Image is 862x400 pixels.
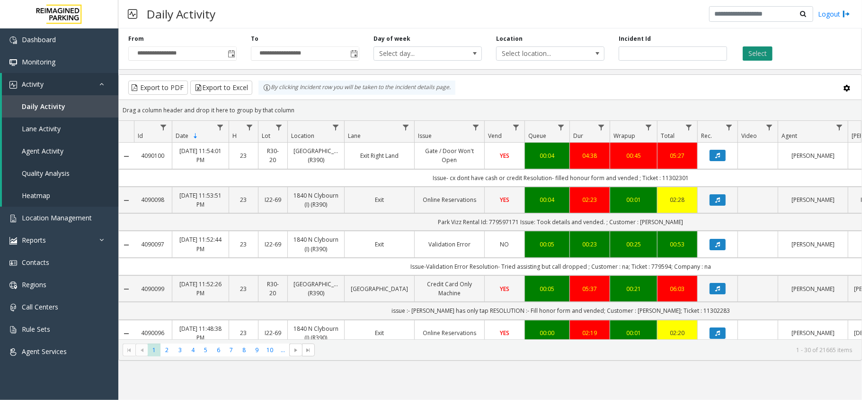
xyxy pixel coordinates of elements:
a: YES [490,151,519,160]
a: [PERSON_NAME] [784,240,842,249]
a: [GEOGRAPHIC_DATA] (R390) [293,280,338,298]
a: 05:37 [576,284,604,293]
span: Reports [22,236,46,245]
img: 'icon' [9,304,17,311]
a: 05:27 [663,151,692,160]
a: 00:25 [616,240,651,249]
a: [DATE] 11:52:26 PM [178,280,223,298]
a: 1840 N Clybourn (I) (R390) [293,324,338,342]
a: Exit [350,240,409,249]
span: Regions [22,280,46,289]
span: Agent Services [22,347,67,356]
span: Go to the next page [292,346,300,354]
div: 06:03 [663,284,692,293]
a: I22-69 [264,240,282,249]
span: Page 1 [148,344,160,356]
span: NO [500,240,509,248]
a: Dur Filter Menu [595,121,608,134]
label: To [251,35,258,43]
div: 04:38 [576,151,604,160]
a: Daily Activity [2,95,118,118]
span: Issue [418,132,432,140]
a: 4090098 [140,195,166,204]
a: Quality Analysis [2,162,118,184]
a: 00:23 [576,240,604,249]
a: [DATE] 11:48:38 PM [178,324,223,342]
a: Lane Activity [2,118,118,140]
span: H [232,132,237,140]
a: 02:28 [663,195,692,204]
a: [PERSON_NAME] [784,284,842,293]
a: Online Reservations [420,328,479,337]
a: Agent Activity [2,140,118,162]
a: YES [490,195,519,204]
a: Credit Card Only Machine [420,280,479,298]
span: Queue [528,132,546,140]
a: Online Reservations [420,195,479,204]
a: 00:05 [531,284,564,293]
a: 23 [235,195,252,204]
div: Drag a column header and drop it here to group by that column [119,102,862,118]
span: Video [741,132,757,140]
span: Toggle popup [348,47,359,60]
span: Activity [22,80,44,89]
a: Collapse Details [119,153,134,160]
div: By clicking Incident row you will be taken to the incident details page. [258,81,455,95]
a: [DATE] 11:52:44 PM [178,235,223,253]
span: Date [176,132,188,140]
label: From [128,35,144,43]
a: Collapse Details [119,330,134,337]
button: Export to Excel [190,81,252,95]
a: Issue Filter Menu [470,121,482,134]
a: Agent Filter Menu [833,121,846,134]
a: YES [490,328,519,337]
a: Exit Right Land [350,151,409,160]
a: Id Filter Menu [157,121,170,134]
a: Collapse Details [119,285,134,293]
a: 1840 N Clybourn (I) (R390) [293,235,338,253]
a: 00:53 [663,240,692,249]
span: Monitoring [22,57,55,66]
div: Data table [119,121,862,339]
span: Rule Sets [22,325,50,334]
a: Video Filter Menu [763,121,776,134]
img: 'icon' [9,81,17,89]
span: Rec. [701,132,712,140]
a: Rec. Filter Menu [723,121,736,134]
a: Gate / Door Won't Open [420,146,479,164]
a: [PERSON_NAME] [784,195,842,204]
span: Wrapup [613,132,635,140]
span: Select day... [374,47,460,60]
a: 23 [235,151,252,160]
span: Go to the last page [302,344,315,357]
a: 00:21 [616,284,651,293]
img: 'icon' [9,282,17,289]
a: YES [490,284,519,293]
a: Exit [350,328,409,337]
span: Lane [348,132,361,140]
a: Wrapup Filter Menu [642,121,655,134]
img: 'icon' [9,348,17,356]
span: YES [500,329,509,337]
a: NO [490,240,519,249]
a: Total Filter Menu [683,121,695,134]
span: Page 3 [174,344,187,356]
span: YES [500,285,509,293]
a: [DATE] 11:54:01 PM [178,146,223,164]
div: 02:19 [576,328,604,337]
a: Collapse Details [119,197,134,204]
a: [PERSON_NAME] [784,151,842,160]
button: Export to PDF [128,81,188,95]
div: 00:01 [616,328,651,337]
a: Date Filter Menu [214,121,227,134]
span: YES [500,196,509,204]
img: 'icon' [9,59,17,66]
span: YES [500,152,509,160]
a: 00:01 [616,195,651,204]
span: Page 4 [187,344,199,356]
span: Dashboard [22,35,56,44]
